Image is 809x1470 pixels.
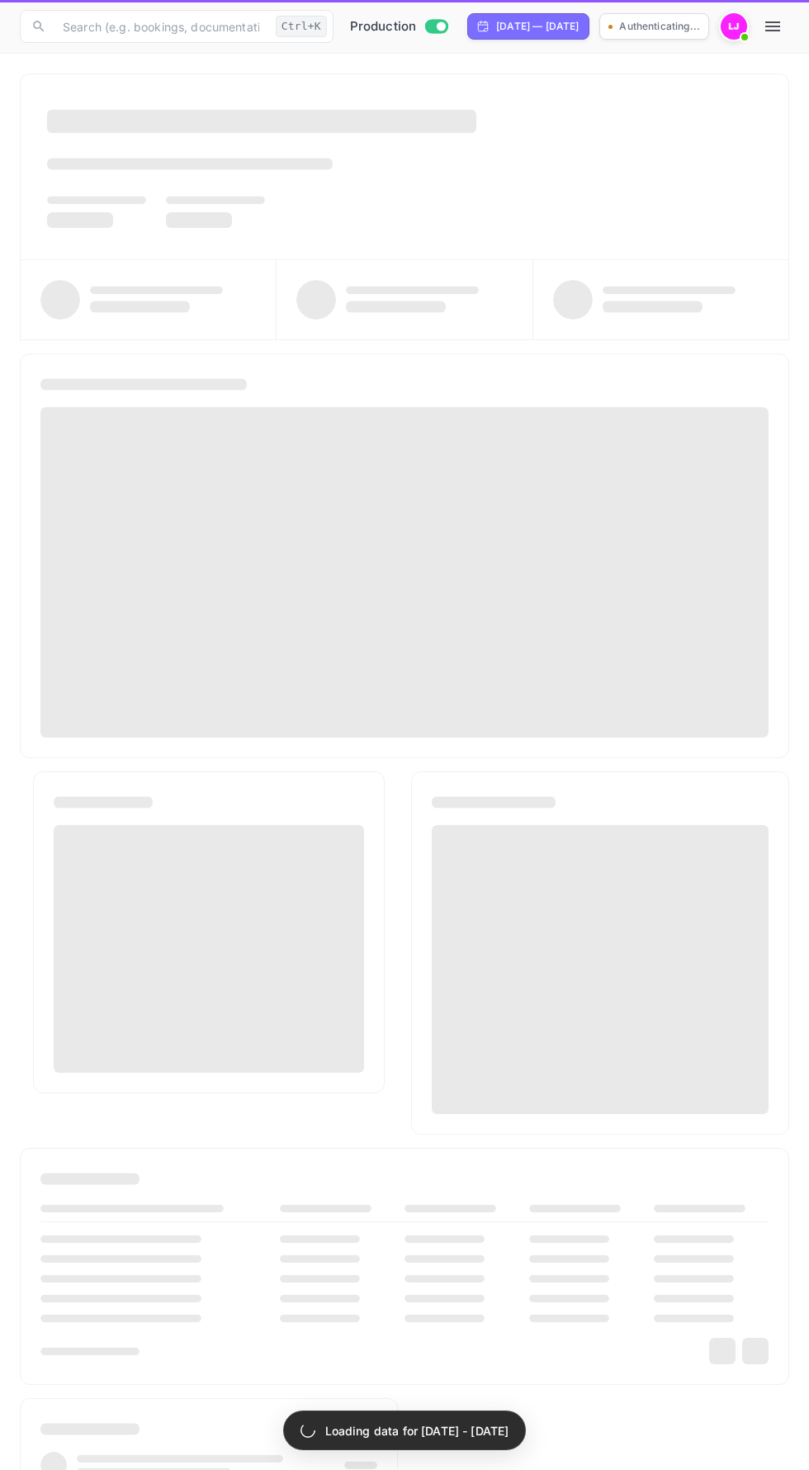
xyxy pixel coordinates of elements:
div: Switch to Sandbox mode [343,17,455,36]
img: lynoth JONES Jr [721,13,747,40]
div: [DATE] — [DATE] [496,19,579,34]
div: Ctrl+K [276,16,327,37]
span: Production [350,17,417,36]
p: Authenticating... [619,19,700,34]
div: Click to change the date range period [467,13,589,40]
p: Loading data for [DATE] - [DATE] [325,1422,509,1439]
input: Search (e.g. bookings, documentation) [53,10,269,43]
